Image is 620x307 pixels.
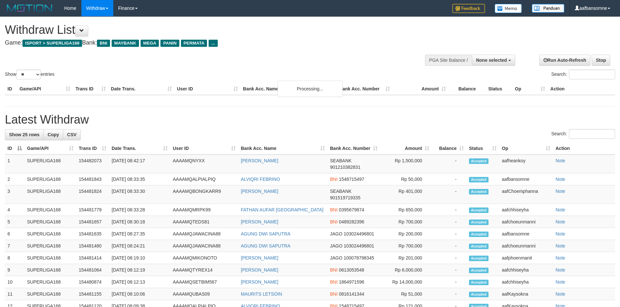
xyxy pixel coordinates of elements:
td: Rp 650,000 [380,204,432,216]
a: Note [556,267,565,273]
th: Action [548,83,615,95]
td: aafchoeunmanni [499,240,553,252]
td: [DATE] 08:42:17 [109,154,170,173]
span: Copy 1864971596 to clipboard [339,279,364,285]
a: FATHAN AUFAR [GEOGRAPHIC_DATA] [241,207,324,212]
td: AAAAMQMIKONOTO [170,252,238,264]
span: ... [209,40,217,47]
input: Search: [569,70,615,79]
td: SUPERLIGA168 [24,228,76,240]
span: Copy 901210382831 to clipboard [330,165,360,170]
span: Accepted [469,244,489,249]
a: ALVIQRI FEBRINO [241,177,280,182]
td: Rp 50,000 [380,173,432,185]
h1: Withdraw List [5,23,407,36]
td: - [432,216,466,228]
span: Copy [48,132,59,137]
th: Date Trans.: activate to sort column ascending [109,142,170,154]
th: Game/API [17,83,73,95]
a: MAURITS LETSOIN [241,291,282,297]
td: aafchhiseyha [499,276,553,288]
a: Note [556,231,565,236]
a: AGUNG DWI SAPUTRA [241,243,290,248]
span: Accepted [469,207,489,213]
label: Show entries [5,70,54,79]
td: SUPERLIGA168 [24,185,76,204]
span: SEABANK [330,158,351,163]
span: SEABANK [330,189,351,194]
th: Bank Acc. Number [337,83,393,95]
td: aafbansomne [499,173,553,185]
label: Search: [551,129,615,139]
span: Copy 103024496801 to clipboard [344,243,374,248]
td: - [432,154,466,173]
span: Copy 1548715497 to clipboard [339,177,364,182]
td: 7 [5,240,24,252]
td: 5 [5,216,24,228]
span: Accepted [469,232,489,237]
span: PANIN [160,40,179,47]
td: Rp 700,000 [380,216,432,228]
span: BNI [330,207,338,212]
td: [DATE] 08:19:10 [109,252,170,264]
th: User ID [174,83,241,95]
td: 154481843 [76,173,109,185]
td: AAAAMQBONGKARR9 [170,185,238,204]
td: [DATE] 08:12:13 [109,276,170,288]
span: Copy 0395679874 to clipboard [339,207,364,212]
td: aafbansomne [499,228,553,240]
span: Copy 901519719335 to clipboard [330,195,360,200]
span: CSV [67,132,76,137]
td: 1 [5,154,24,173]
button: None selected [472,55,515,66]
th: ID: activate to sort column descending [5,142,24,154]
a: [PERSON_NAME] [241,255,278,260]
input: Search: [569,129,615,139]
span: Accepted [469,256,489,261]
div: Processing... [278,81,343,97]
td: [DATE] 08:10:06 [109,288,170,300]
th: Op [512,83,548,95]
span: Copy 103024496801 to clipboard [344,231,374,236]
a: Note [556,255,565,260]
select: Showentries [16,70,41,79]
td: Rp 14,000,000 [380,276,432,288]
td: - [432,288,466,300]
a: [PERSON_NAME] [241,189,278,194]
th: ID [5,83,17,95]
td: 8 [5,252,24,264]
span: Show 25 rows [9,132,39,137]
a: Note [556,158,565,163]
span: BNI [330,219,338,224]
a: Note [556,291,565,297]
th: User ID: activate to sort column ascending [170,142,238,154]
td: AAAAMQALPIALPIQ [170,173,238,185]
td: 154481480 [76,240,109,252]
td: Rp 200,000 [380,228,432,240]
h1: Latest Withdraw [5,113,615,126]
th: Bank Acc. Number: activate to sort column ascending [327,142,380,154]
span: JAGO [330,231,342,236]
td: [DATE] 08:33:28 [109,204,170,216]
td: 2 [5,173,24,185]
span: BNI [97,40,110,47]
td: Rp 51,000 [380,288,432,300]
td: AAAAMQJAWACINA88 [170,240,238,252]
td: - [432,252,466,264]
td: 154480874 [76,276,109,288]
td: 154481657 [76,216,109,228]
a: [PERSON_NAME] [241,267,278,273]
td: 154481779 [76,204,109,216]
img: MOTION_logo.png [5,3,54,13]
td: Rp 700,000 [380,240,432,252]
a: Run Auto-Refresh [539,55,590,66]
span: PERMATA [181,40,207,47]
img: Button%20Memo.svg [495,4,522,13]
td: 6 [5,228,24,240]
td: AAAAMQMRPK99 [170,204,238,216]
td: aafheankoy [499,154,553,173]
td: aafchoeunmanni [499,216,553,228]
span: BNI [330,279,338,285]
td: [DATE] 08:27:35 [109,228,170,240]
td: aafchhiseyha [499,264,553,276]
